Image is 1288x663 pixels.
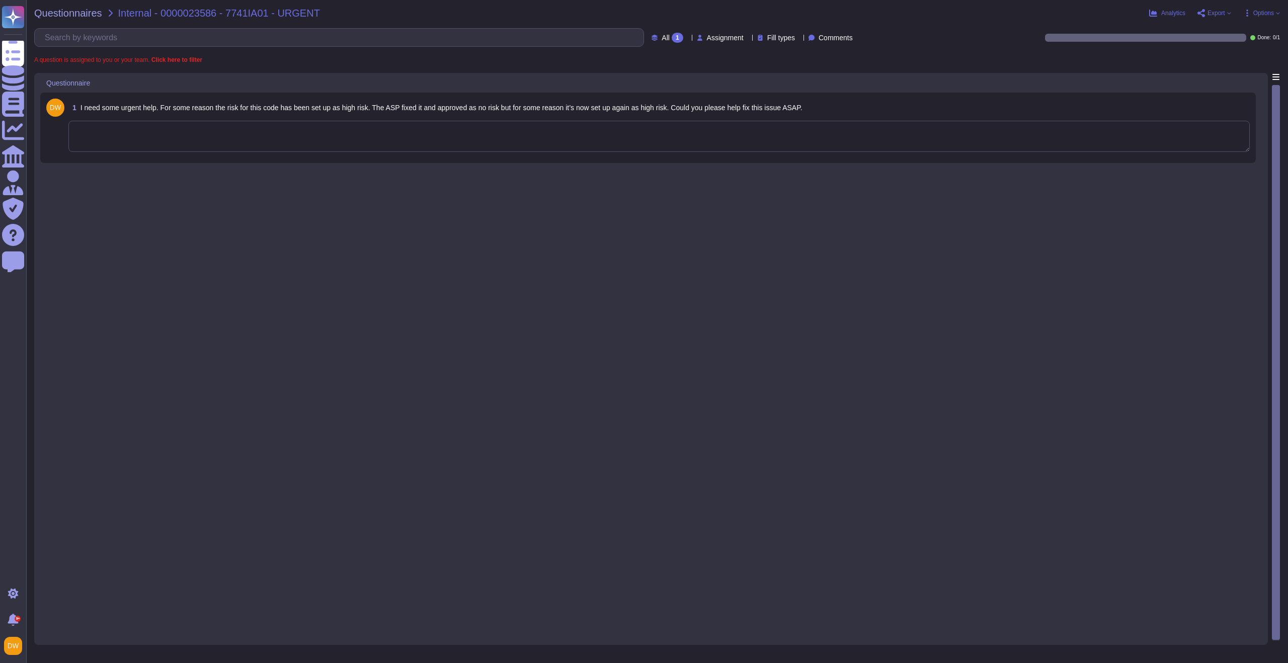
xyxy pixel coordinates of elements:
[1149,9,1185,17] button: Analytics
[2,635,29,657] button: user
[80,104,802,112] span: I need some urgent help. For some reason the risk for this code has been set up as high risk. The...
[1161,10,1185,16] span: Analytics
[15,616,21,622] div: 9+
[1253,10,1274,16] span: Options
[34,8,102,18] span: Questionnaires
[1273,35,1280,40] span: 0 / 1
[1257,35,1271,40] span: Done:
[46,99,64,117] img: user
[662,34,670,41] span: All
[4,637,22,655] img: user
[118,8,320,18] span: Internal - 0000023586 - 7741IA01 - URGENT
[819,34,853,41] span: Comments
[672,33,683,43] div: 1
[34,57,202,63] span: A question is assigned to you or your team.
[1207,10,1225,16] span: Export
[68,104,76,111] span: 1
[767,34,795,41] span: Fill types
[46,79,90,87] span: Questionnaire
[149,56,202,63] b: Click here to filter
[707,34,744,41] span: Assignment
[40,29,643,46] input: Search by keywords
